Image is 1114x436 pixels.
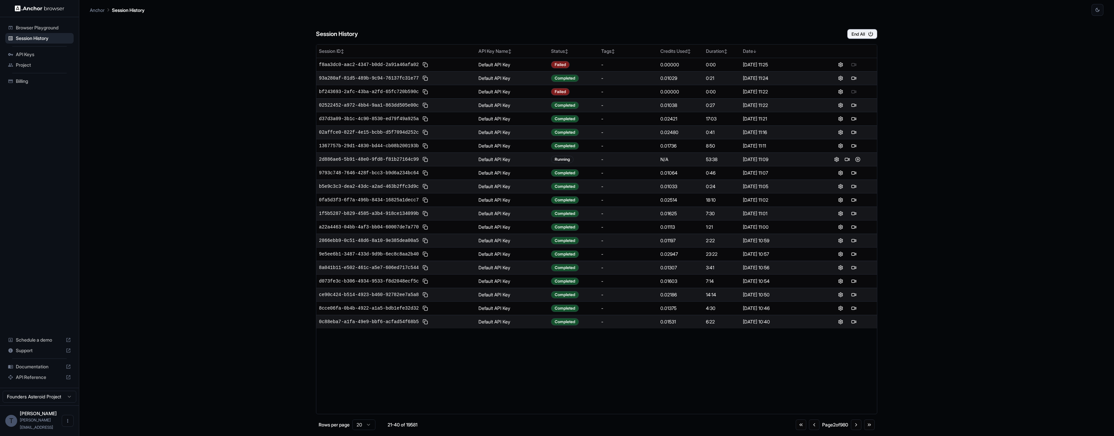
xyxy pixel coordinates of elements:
span: Support [16,347,63,354]
span: ↕ [611,49,615,54]
div: 53:38 [706,156,738,163]
div: 0.02514 [660,197,701,203]
div: 0.01029 [660,75,701,82]
div: 0.01736 [660,143,701,149]
span: API Reference [16,374,63,381]
div: [DATE] 11:21 [743,116,815,122]
div: T [5,415,17,427]
span: a22a4463-04bb-4af3-bb04-60007de7a770 [319,224,419,230]
div: [DATE] 11:24 [743,75,815,82]
img: Anchor Logo [15,5,64,12]
div: [DATE] 11:09 [743,156,815,163]
td: Default API Key [476,234,549,247]
span: Browser Playground [16,24,71,31]
div: - [601,116,655,122]
td: Default API Key [476,71,549,85]
div: Failed [551,61,570,68]
span: 8a041b11-e502-461c-a5e7-606ed717c544 [319,264,419,271]
div: 0.00000 [660,88,701,95]
td: Default API Key [476,112,549,125]
span: 0c88eba7-a1fa-49e9-bbf6-acfad54f68b5 [319,319,419,325]
div: - [601,75,655,82]
span: 2d886ae6-5b91-48e0-9fd8-f81b27164c99 [319,156,419,163]
div: 0.01197 [660,237,701,244]
span: 0fa5d3f3-6f7a-496b-8434-16825a1decc7 [319,197,419,203]
div: 0.02480 [660,129,701,136]
h6: Session History [316,29,358,39]
td: Default API Key [476,139,549,152]
div: 0.02421 [660,116,701,122]
span: 02affce0-822f-4e15-bcbb-d5f7094d252c [319,129,419,136]
div: Completed [551,237,579,244]
span: Tom Diacono [20,411,57,416]
div: Billing [5,76,74,86]
div: [DATE] 11:22 [743,102,815,109]
div: - [601,183,655,190]
span: b5e9c3c3-dea2-43dc-a2ad-463b2ffc3d9c [319,183,419,190]
div: Completed [551,305,579,312]
div: 0:27 [706,102,738,109]
div: Page 2 of 980 [822,421,848,428]
td: Default API Key [476,98,549,112]
div: Completed [551,318,579,325]
div: [DATE] 11:25 [743,61,815,68]
div: Credits Used [660,48,701,54]
span: 8cce06fa-0b4b-4922-a1a5-bdb1efe32d32 [319,305,419,312]
div: Failed [551,88,570,95]
div: Tags [601,48,655,54]
span: ↕ [508,49,511,54]
div: [DATE] 11:07 [743,170,815,176]
div: - [601,197,655,203]
button: End All [847,29,877,39]
span: API Keys [16,51,71,58]
div: API Keys [5,49,74,60]
span: 2866ebb9-0c51-48d6-8a10-9e385dea00a5 [319,237,419,244]
span: Project [16,62,71,68]
div: 0:24 [706,183,738,190]
span: bf243693-2afc-43ba-a2fd-65fc720b590c [319,88,419,95]
div: 0.01375 [660,305,701,312]
div: 17:03 [706,116,738,122]
td: Default API Key [476,125,549,139]
span: 02522452-a972-4bb4-9aa1-863dd505e00c [319,102,419,109]
div: Documentation [5,361,74,372]
div: - [601,237,655,244]
div: 0:46 [706,170,738,176]
span: ↕ [724,49,727,54]
div: 7:14 [706,278,738,285]
div: [DATE] 11:16 [743,129,815,136]
span: d37d3a09-3b1c-4c90-8530-ed79f49a925a [319,116,419,122]
div: - [601,251,655,257]
div: - [601,129,655,136]
div: - [601,88,655,95]
div: [DATE] 10:40 [743,319,815,325]
span: ce90c424-b514-4923-b460-92782ee7a5a8 [319,291,419,298]
div: Completed [551,115,579,122]
div: 18:10 [706,197,738,203]
span: 9e5ee6b1-3487-433d-9d9b-6ec8c8aa2b40 [319,251,419,257]
div: - [601,61,655,68]
div: Support [5,345,74,356]
div: 0.02947 [660,251,701,257]
div: Session History [5,33,74,44]
td: Default API Key [476,85,549,98]
span: tom@asteroid.ai [20,418,53,430]
div: 21-40 of 19581 [386,421,419,428]
div: 0.01038 [660,102,701,109]
div: 4:30 [706,305,738,312]
div: Completed [551,169,579,177]
div: Completed [551,75,579,82]
span: ↕ [687,49,691,54]
div: [DATE] 10:54 [743,278,815,285]
span: Billing [16,78,71,84]
span: ↕ [565,49,568,54]
div: - [601,210,655,217]
div: 0.01531 [660,319,701,325]
span: d073fe3c-b306-4934-9533-f8d2048ecf5c [319,278,419,285]
div: [DATE] 10:56 [743,264,815,271]
div: Completed [551,129,579,136]
div: 0.02186 [660,291,701,298]
div: Completed [551,251,579,258]
nav: breadcrumb [90,6,145,14]
div: 0.01113 [660,224,701,230]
